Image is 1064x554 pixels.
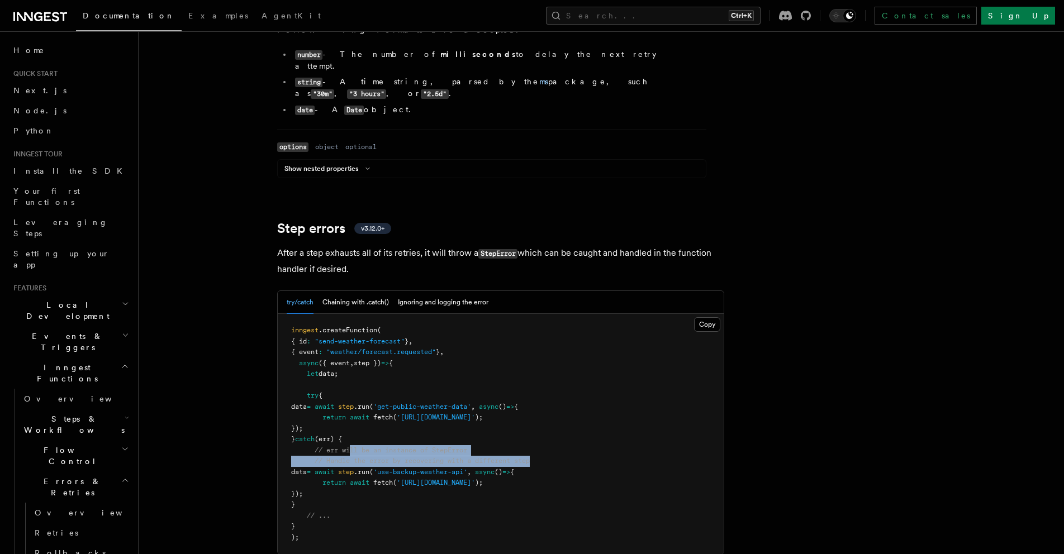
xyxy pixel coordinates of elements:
[498,403,506,410] span: ()
[408,337,412,345] span: ,
[295,435,315,443] span: catch
[405,337,408,345] span: }
[315,403,334,410] span: await
[479,403,498,410] span: async
[393,413,397,421] span: (
[182,3,255,30] a: Examples
[322,291,389,314] button: Chaining with .catch()
[361,224,384,233] span: v3.12.0+
[981,7,1055,25] a: Sign Up
[299,359,319,367] span: async
[9,161,131,181] a: Install the SDK
[277,245,724,277] p: After a step exhausts all of its retries, it will throw a which can be caught and handled in the ...
[291,326,319,334] span: inngest
[9,357,131,389] button: Inngest Functions
[307,391,319,399] span: try
[13,249,110,269] span: Setting up your app
[24,394,139,403] span: Overview
[20,413,125,436] span: Steps & Workflows
[291,533,299,541] span: );
[30,523,131,543] a: Retries
[291,522,295,530] span: }
[506,403,514,410] span: =>
[326,348,436,356] span: "weather/forecast.requested"
[277,221,391,236] a: Step errorsv3.12.0+
[398,291,488,314] button: Ignoring and logging the error
[307,403,311,410] span: =
[315,337,405,345] span: "send-weather-forecast"
[311,89,334,99] code: "30m"
[319,359,350,367] span: ({ event
[20,440,131,471] button: Flow Control
[440,50,516,59] strong: milliseconds
[475,468,495,476] span: async
[440,348,444,356] span: ,
[35,508,150,517] span: Overview
[350,359,354,367] span: ,
[354,403,369,410] span: .run
[9,243,131,275] a: Setting up your app
[373,403,471,410] span: 'get-public-weather-data'
[315,446,467,454] span: // err will be an instance of StepError
[397,479,475,486] span: '[URL][DOMAIN_NAME]'
[9,181,131,212] a: Your first Functions
[436,348,440,356] span: }
[315,468,334,476] span: await
[20,476,121,498] span: Errors & Retries
[9,80,131,101] a: Next.js
[539,77,548,86] a: ms
[9,299,122,322] span: Local Development
[20,471,131,503] button: Errors & Retries
[345,142,377,151] dd: optional
[397,413,475,421] span: '[URL][DOMAIN_NAME]'
[344,106,364,115] code: Date
[9,331,122,353] span: Events & Triggers
[354,359,381,367] span: step })
[510,468,514,476] span: {
[502,468,510,476] span: =>
[292,104,706,116] li: - A object.
[478,249,517,259] code: StepError
[381,359,389,367] span: =>
[9,40,131,60] a: Home
[475,413,483,421] span: );
[291,500,295,508] span: }
[729,10,754,21] kbd: Ctrl+K
[188,11,248,20] span: Examples
[13,166,129,175] span: Install the SDK
[354,468,369,476] span: .run
[30,503,131,523] a: Overview
[13,126,54,135] span: Python
[35,528,78,537] span: Retries
[277,142,308,152] code: options
[307,337,311,345] span: :
[291,490,303,498] span: });
[9,101,131,121] a: Node.js
[291,348,319,356] span: { event
[13,45,45,56] span: Home
[369,468,373,476] span: (
[471,403,475,410] span: ,
[315,435,342,443] span: (err) {
[373,413,393,421] span: fetch
[829,9,856,22] button: Toggle dark mode
[319,326,377,334] span: .createFunction
[83,11,175,20] span: Documentation
[13,86,66,95] span: Next.js
[13,218,108,238] span: Leveraging Steps
[373,468,467,476] span: 'use-backup-weather-api'
[291,337,307,345] span: { id
[76,3,182,31] a: Documentation
[350,479,369,486] span: await
[295,106,315,115] code: date
[377,326,381,334] span: (
[9,121,131,141] a: Python
[291,424,303,432] span: });
[319,391,322,399] span: {
[389,359,393,367] span: {
[284,164,374,173] button: Show nested properties
[338,403,354,410] span: step
[315,142,339,151] dd: object
[9,212,131,243] a: Leveraging Steps
[13,106,66,115] span: Node.js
